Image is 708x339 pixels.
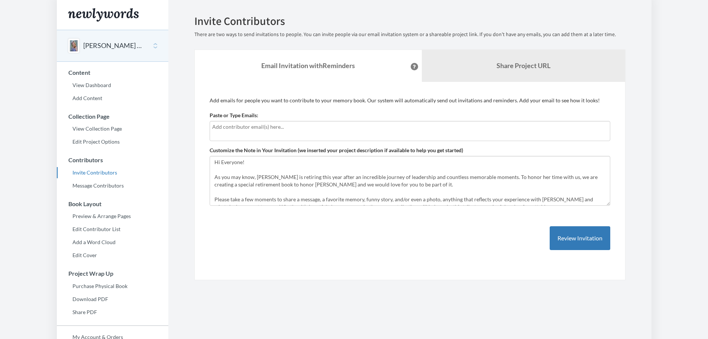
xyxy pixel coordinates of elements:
[57,250,168,261] a: Edit Cover
[210,147,463,154] label: Customize the Note in Your Invitation (we inserted your project description if available to help ...
[550,226,610,250] button: Review Invitation
[57,180,168,191] a: Message Contributors
[57,270,168,277] h3: Project Wrap Up
[497,61,550,70] b: Share Project URL
[57,237,168,248] a: Add a Word Cloud
[57,136,168,147] a: Edit Project Options
[57,211,168,222] a: Preview & Arrange Pages
[261,61,355,70] strong: Email Invitation with Reminders
[57,69,168,76] h3: Content
[57,281,168,292] a: Purchase Physical Book
[57,201,168,207] h3: Book Layout
[212,123,608,131] input: Add contributor email(s) here...
[57,307,168,318] a: Share PDF
[83,41,143,51] button: [PERSON_NAME] Retirement
[210,156,610,206] textarea: Hi Everyone! As you may know, [PERSON_NAME] is retiring this year after an incredible journey of ...
[57,167,168,178] a: Invite Contributors
[210,112,258,119] label: Paste or Type Emails:
[57,80,168,91] a: View Dashboard
[57,157,168,163] h3: Contributors
[68,8,139,22] img: Newlywords logo
[194,15,625,27] h2: Invite Contributors
[210,97,610,104] p: Add emails for people you want to contribute to your memory book. Our system will automatically s...
[57,123,168,134] a: View Collection Page
[57,113,168,120] h3: Collection Page
[194,31,625,38] p: There are two ways to send invitations to people. You can invite people via our email invitation ...
[57,93,168,104] a: Add Content
[57,294,168,305] a: Download PDF
[57,224,168,235] a: Edit Contributor List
